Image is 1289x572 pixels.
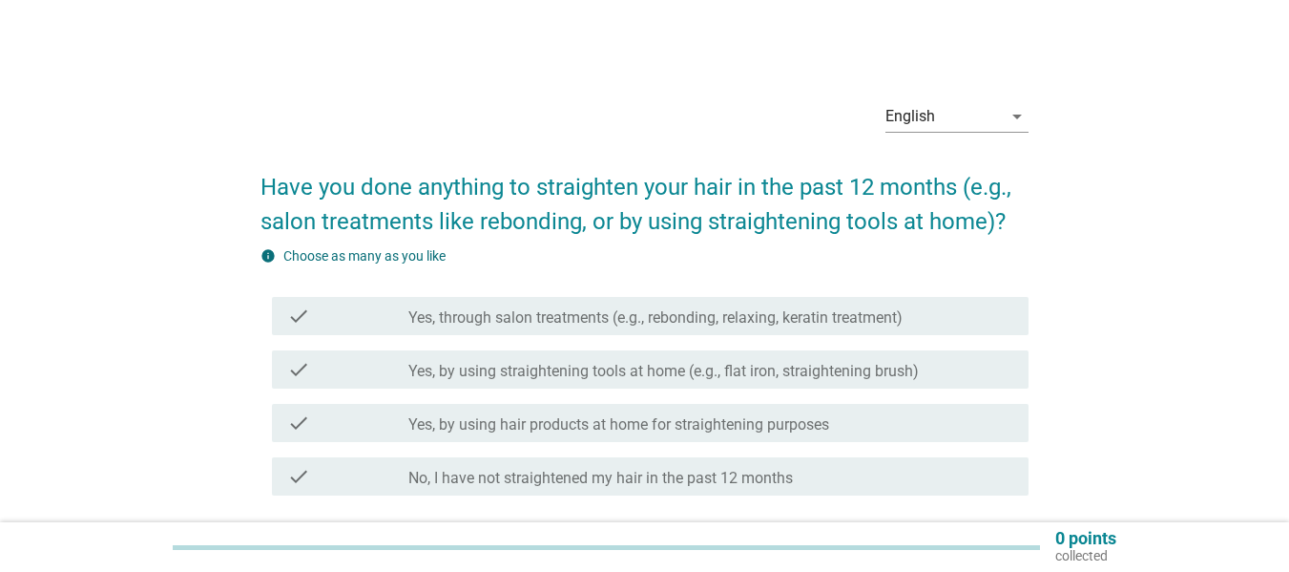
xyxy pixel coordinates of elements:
label: Choose as many as you like [283,248,446,264]
i: info [260,248,276,264]
div: English [885,108,935,125]
i: arrow_drop_down [1006,105,1029,128]
p: 0 points [1055,530,1116,547]
label: Yes, through salon treatments (e.g., rebonding, relaxing, keratin treatment) [408,308,903,328]
p: collected [1055,547,1116,564]
i: check [287,412,310,434]
i: check [287,305,310,328]
i: check [287,465,310,488]
h2: Have you done anything to straighten your hair in the past 12 months (e.g., salon treatments like... [260,151,1029,239]
label: Yes, by using straightening tools at home (e.g., flat iron, straightening brush) [408,362,919,381]
label: No, I have not straightened my hair in the past 12 months [408,469,793,488]
label: Yes, by using hair products at home for straightening purposes [408,415,829,434]
i: check [287,358,310,381]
